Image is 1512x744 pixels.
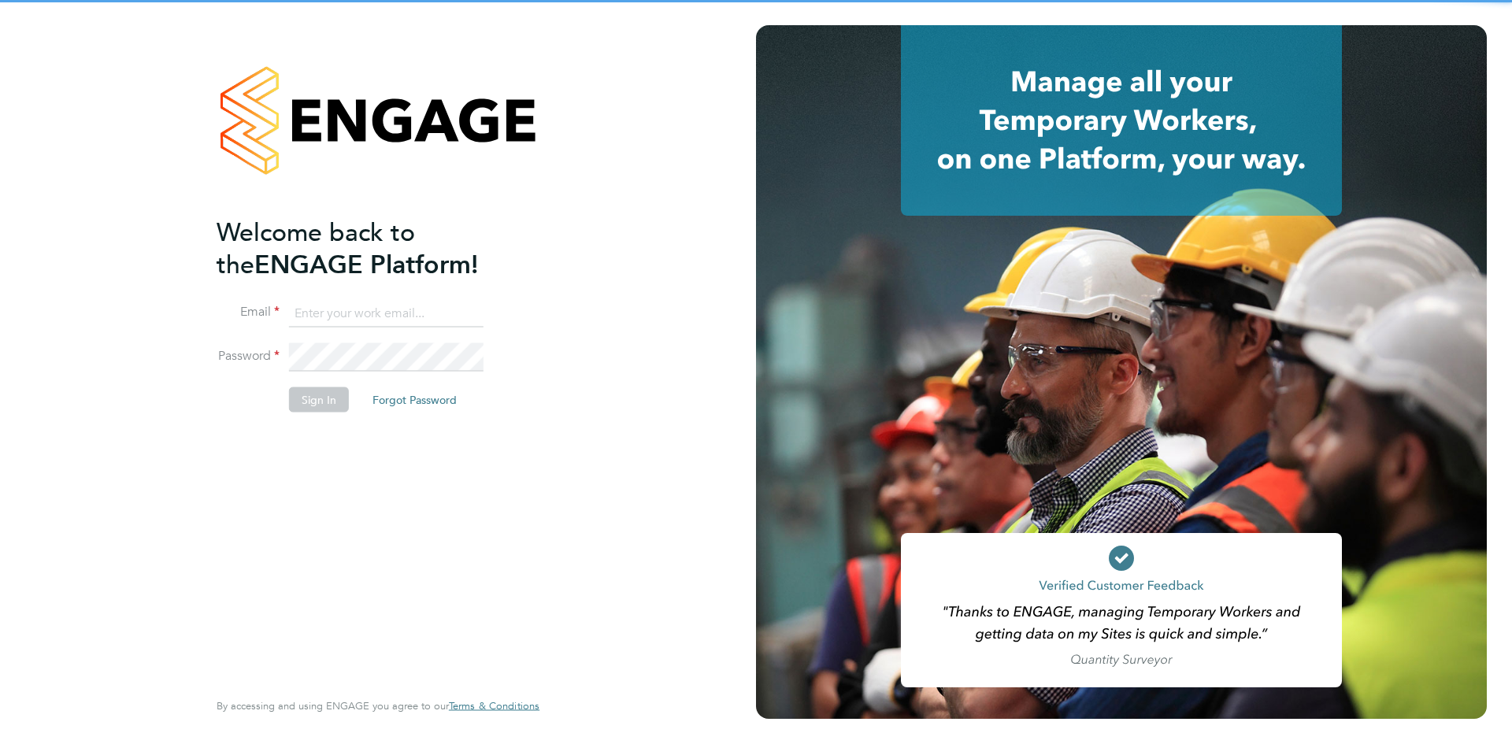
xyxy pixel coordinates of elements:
[289,387,349,413] button: Sign In
[449,699,539,713] span: Terms & Conditions
[217,217,415,279] span: Welcome back to the
[217,699,539,713] span: By accessing and using ENGAGE you agree to our
[360,387,469,413] button: Forgot Password
[217,304,280,320] label: Email
[217,216,524,280] h2: ENGAGE Platform!
[217,348,280,365] label: Password
[289,299,484,328] input: Enter your work email...
[449,700,539,713] a: Terms & Conditions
